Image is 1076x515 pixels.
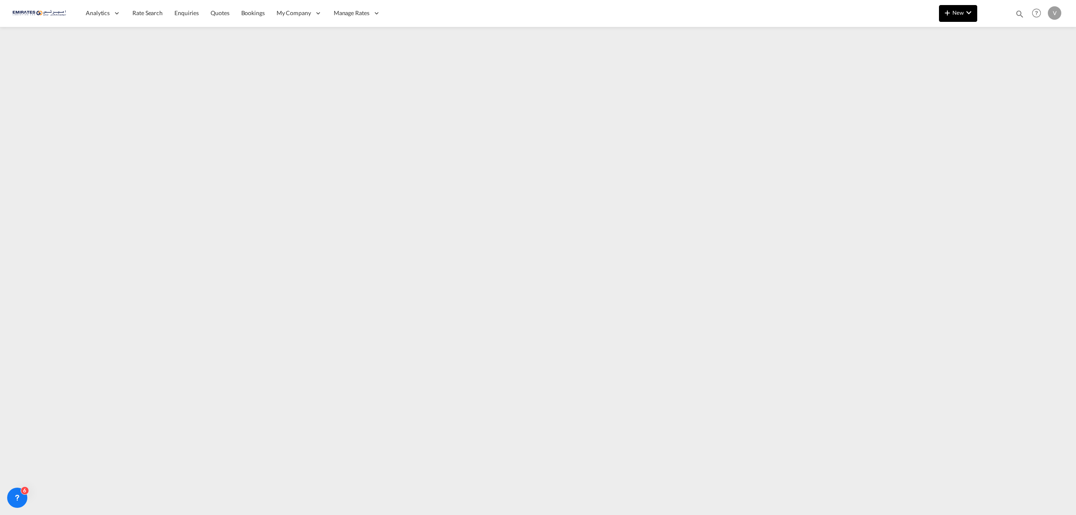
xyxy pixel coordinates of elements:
[964,8,974,18] md-icon: icon-chevron-down
[1048,6,1061,20] div: V
[1029,6,1048,21] div: Help
[1015,9,1024,22] div: icon-magnify
[132,9,163,16] span: Rate Search
[334,9,369,17] span: Manage Rates
[277,9,311,17] span: My Company
[174,9,199,16] span: Enquiries
[1015,9,1024,18] md-icon: icon-magnify
[942,9,974,16] span: New
[939,5,977,22] button: icon-plus 400-fgNewicon-chevron-down
[13,4,69,23] img: c67187802a5a11ec94275b5db69a26e6.png
[241,9,265,16] span: Bookings
[942,8,952,18] md-icon: icon-plus 400-fg
[211,9,229,16] span: Quotes
[86,9,110,17] span: Analytics
[1029,6,1044,20] span: Help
